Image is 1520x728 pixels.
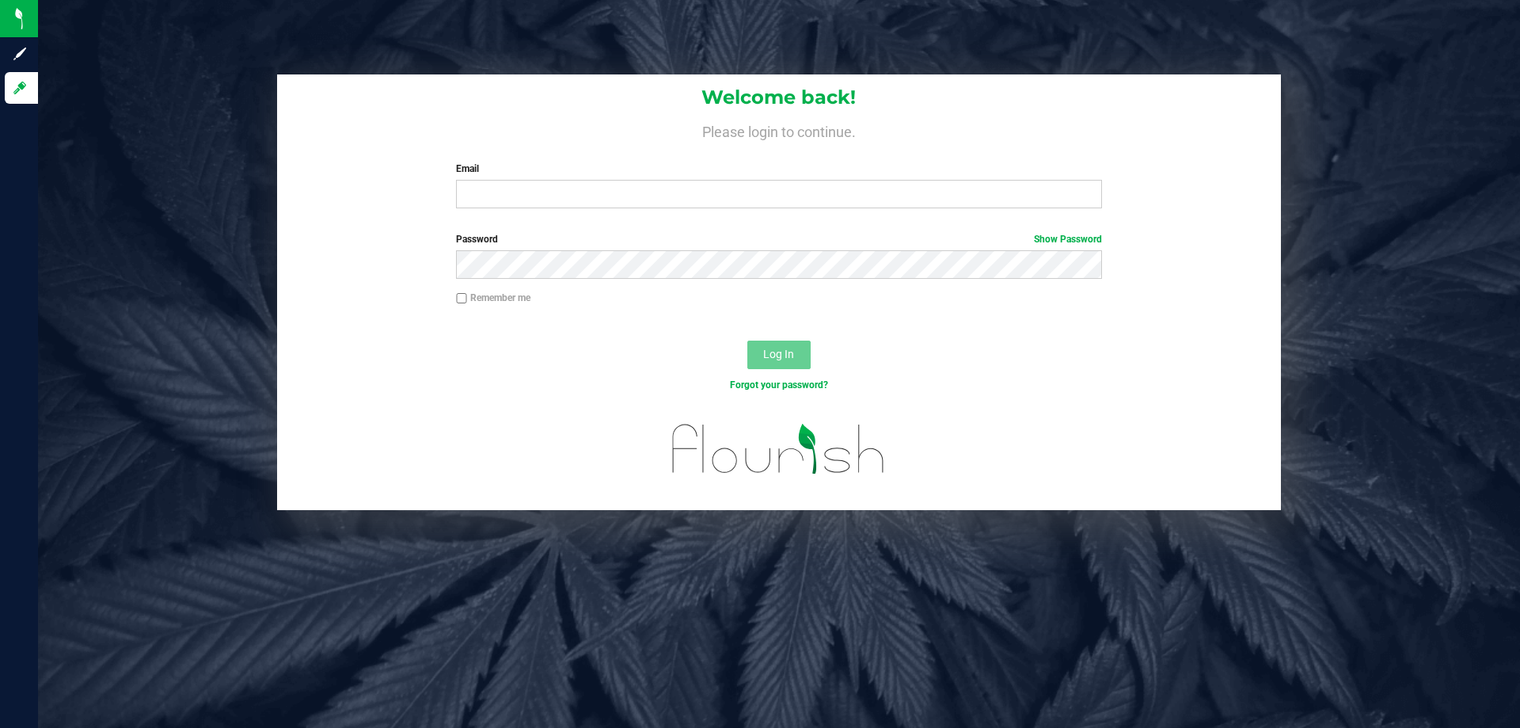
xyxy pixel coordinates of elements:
[747,341,811,369] button: Log In
[456,162,1101,176] label: Email
[653,409,904,490] img: flourish_logo.svg
[12,46,28,62] inline-svg: Sign up
[456,291,530,305] label: Remember me
[12,80,28,96] inline-svg: Log in
[277,120,1281,139] h4: Please login to continue.
[456,293,467,304] input: Remember me
[1034,234,1102,245] a: Show Password
[456,234,498,245] span: Password
[277,87,1281,108] h1: Welcome back!
[730,379,828,391] a: Forgot your password?
[763,348,794,360] span: Log In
